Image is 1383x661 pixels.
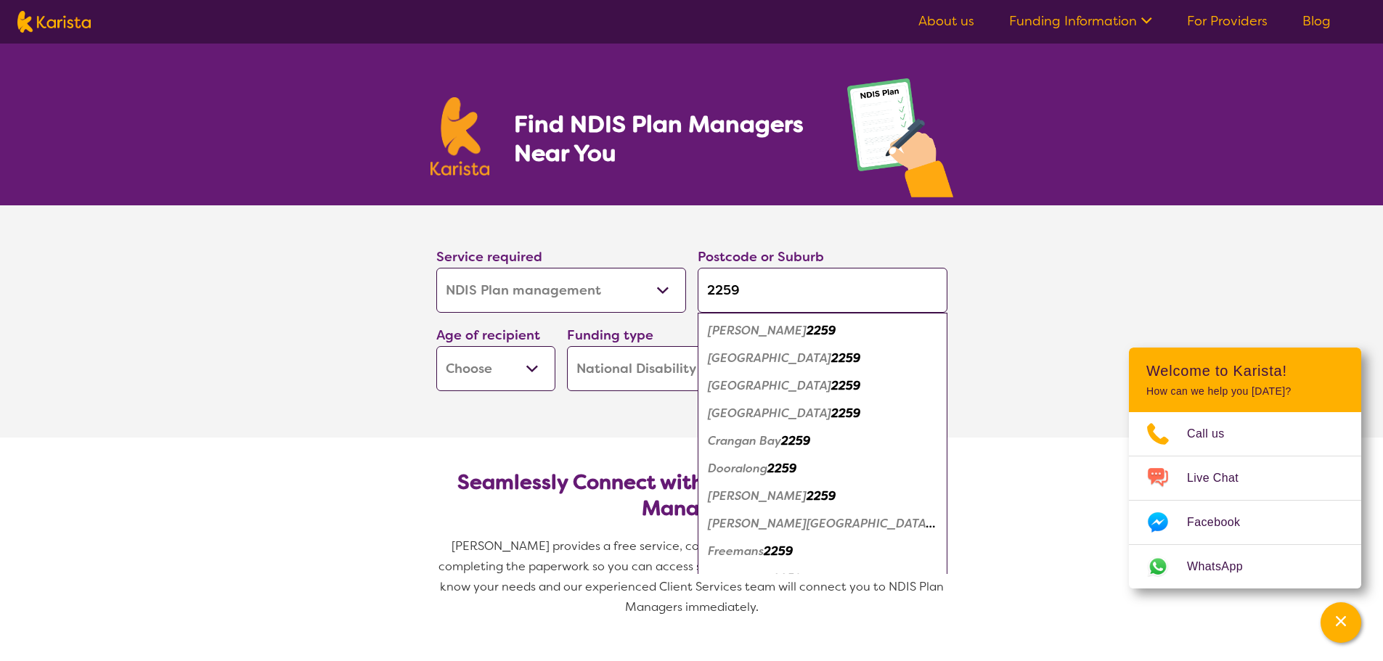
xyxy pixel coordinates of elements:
img: plan-management [847,78,953,205]
em: 2259 [781,433,810,448]
em: 2259 [831,406,860,421]
div: Channel Menu [1129,348,1361,588]
div: Frazer Park 2259 [705,510,940,538]
span: Call us [1187,423,1242,445]
div: Gwandalan 2259 [705,565,940,593]
em: 2259 [831,350,860,366]
em: 2259 [772,571,801,586]
em: Gwandalan [708,571,772,586]
img: Karista logo [431,97,490,176]
em: 2259 [767,461,796,476]
div: Crangan Bay 2259 [705,427,940,455]
h2: Seamlessly Connect with NDIS-Registered Plan Managers [448,469,936,522]
em: [GEOGRAPHIC_DATA] [708,406,831,421]
div: Dooralong 2259 [705,455,940,483]
a: About us [918,12,974,30]
label: Service required [436,248,542,266]
div: Alison 2259 [705,317,940,345]
ul: Choose channel [1129,412,1361,588]
a: Funding Information [1009,12,1152,30]
h1: Find NDIS Plan Managers Near You [514,110,817,168]
em: 2259 [764,543,793,559]
em: Freemans [708,543,764,559]
p: How can we help you [DATE]? [1146,385,1344,398]
div: Durren Durren 2259 [705,483,940,510]
a: Web link opens in a new tab. [1129,545,1361,588]
em: [GEOGRAPHIC_DATA] [708,350,831,366]
em: 2259 [807,323,836,338]
em: 2259 [807,488,836,504]
div: Cedar Brush Creek 2259 [705,372,940,400]
h2: Welcome to Karista! [1146,362,1344,379]
div: Chain Valley Bay 2259 [705,400,940,427]
span: Facebook [1187,512,1257,533]
em: [PERSON_NAME] [708,488,807,504]
span: Live Chat [1187,467,1256,489]
span: WhatsApp [1187,556,1260,578]
em: [GEOGRAPHIC_DATA] [708,378,831,393]
a: For Providers [1187,12,1268,30]
em: Crangan Bay [708,433,781,448]
label: Funding type [567,327,653,344]
img: Karista logo [17,11,91,33]
a: Blog [1302,12,1331,30]
div: Freemans 2259 [705,538,940,565]
label: Age of recipient [436,327,540,344]
button: Channel Menu [1321,602,1361,643]
em: Dooralong [708,461,767,476]
em: [PERSON_NAME][GEOGRAPHIC_DATA] [708,516,935,531]
em: 2259 [831,378,860,393]
div: Bushells Ridge 2259 [705,345,940,372]
input: Type [698,268,947,313]
span: [PERSON_NAME] provides a free service, connecting you to NDIS Plan Managers and completing the pa... [438,538,947,615]
label: Postcode or Suburb [698,248,824,266]
em: [PERSON_NAME] [708,323,807,338]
